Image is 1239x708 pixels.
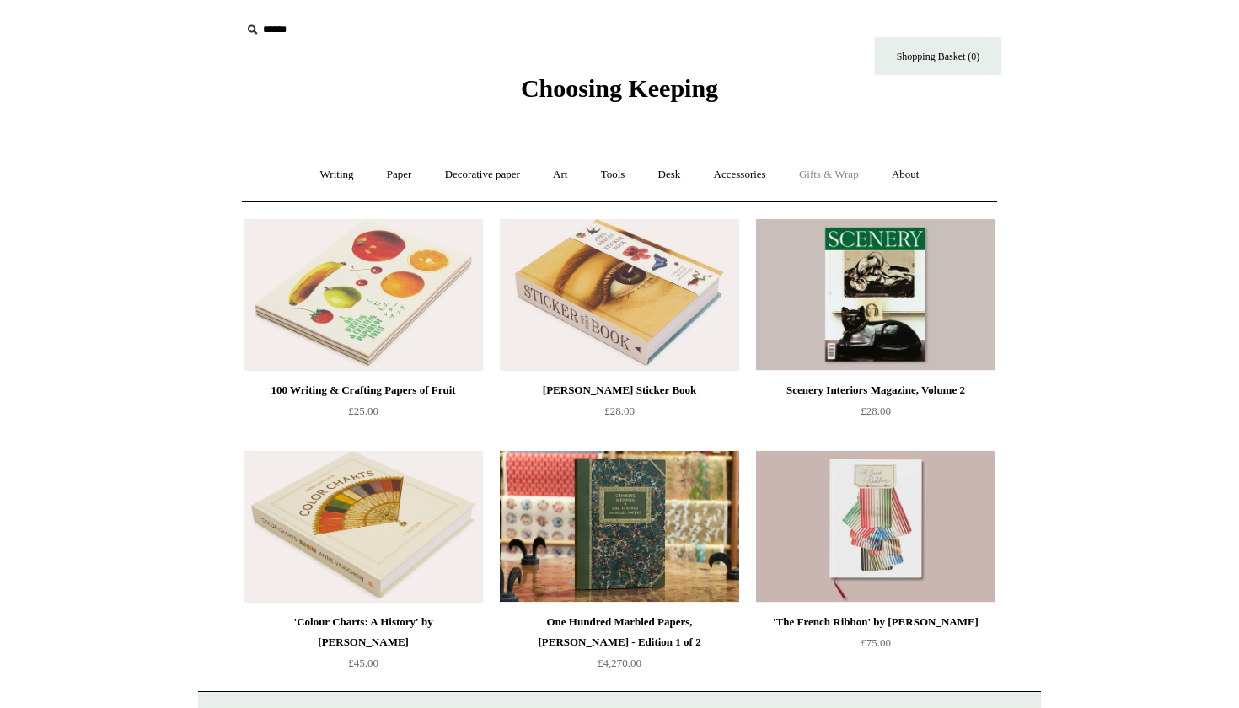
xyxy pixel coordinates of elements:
a: Scenery Interiors Magazine, Volume 2 £28.00 [756,380,995,449]
span: £28.00 [604,405,635,417]
div: [PERSON_NAME] Sticker Book [504,380,735,400]
a: Scenery Interiors Magazine, Volume 2 Scenery Interiors Magazine, Volume 2 [756,219,995,371]
img: Scenery Interiors Magazine, Volume 2 [756,219,995,371]
a: 'The French Ribbon' by Suzanne Slesin 'The French Ribbon' by Suzanne Slesin [756,451,995,603]
a: Writing [305,153,369,197]
a: Art [538,153,582,197]
img: One Hundred Marbled Papers, John Jeffery - Edition 1 of 2 [500,451,739,603]
a: 'Colour Charts: A History' by Anne Varichon 'Colour Charts: A History' by Anne Varichon [244,451,483,603]
div: 'The French Ribbon' by [PERSON_NAME] [760,612,991,632]
img: 'The French Ribbon' by Suzanne Slesin [756,451,995,603]
img: 100 Writing & Crafting Papers of Fruit [244,219,483,371]
div: 100 Writing & Crafting Papers of Fruit [248,380,479,400]
a: John Derian Sticker Book John Derian Sticker Book [500,219,739,371]
a: 100 Writing & Crafting Papers of Fruit 100 Writing & Crafting Papers of Fruit [244,219,483,371]
a: Shopping Basket (0) [875,37,1001,75]
img: 'Colour Charts: A History' by Anne Varichon [244,451,483,603]
a: Tools [586,153,641,197]
a: Accessories [699,153,781,197]
a: 'Colour Charts: A History' by [PERSON_NAME] £45.00 [244,612,483,681]
span: £25.00 [348,405,378,417]
a: Gifts & Wrap [784,153,874,197]
a: Choosing Keeping [521,88,718,99]
a: One Hundred Marbled Papers, [PERSON_NAME] - Edition 1 of 2 £4,270.00 [500,612,739,681]
div: 'Colour Charts: A History' by [PERSON_NAME] [248,612,479,652]
span: £28.00 [861,405,891,417]
a: Desk [643,153,696,197]
div: One Hundred Marbled Papers, [PERSON_NAME] - Edition 1 of 2 [504,612,735,652]
span: £4,270.00 [598,657,641,669]
a: One Hundred Marbled Papers, John Jeffery - Edition 1 of 2 One Hundred Marbled Papers, John Jeffer... [500,451,739,603]
a: About [877,153,935,197]
img: John Derian Sticker Book [500,219,739,371]
a: Paper [372,153,427,197]
a: 'The French Ribbon' by [PERSON_NAME] £75.00 [756,612,995,681]
span: Choosing Keeping [521,74,718,102]
a: Decorative paper [430,153,535,197]
a: 100 Writing & Crafting Papers of Fruit £25.00 [244,380,483,449]
span: £45.00 [348,657,378,669]
div: Scenery Interiors Magazine, Volume 2 [760,380,991,400]
span: £75.00 [861,636,891,649]
a: [PERSON_NAME] Sticker Book £28.00 [500,380,739,449]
